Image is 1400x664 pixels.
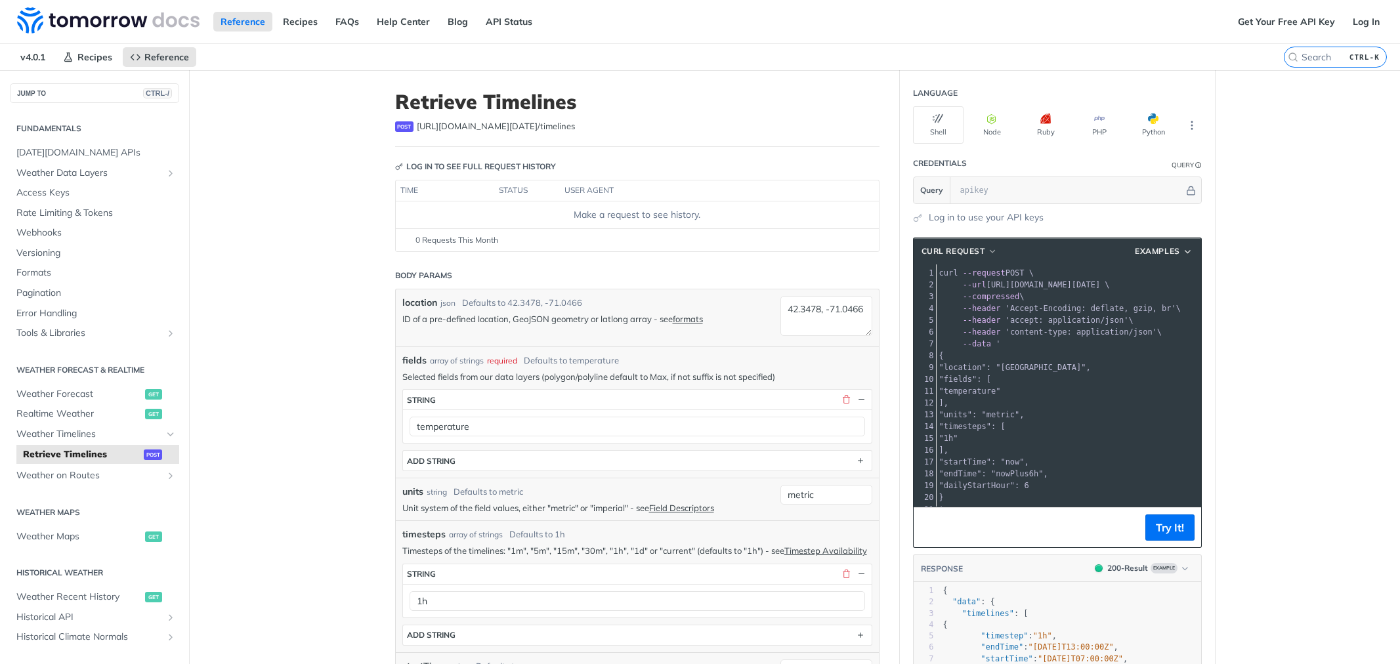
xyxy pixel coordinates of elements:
[939,268,958,278] span: curl
[16,226,176,239] span: Webhooks
[16,469,162,482] span: Weather on Routes
[395,121,414,132] span: post
[939,375,991,384] span: "fields": [
[10,183,179,203] a: Access Keys
[16,207,176,220] span: Rate Limiting & Tokens
[395,90,880,114] h1: Retrieve Timelines
[478,12,540,31] a: API Status
[939,446,948,455] span: ],
[914,421,936,432] div: 14
[963,292,1020,301] span: --compressed
[407,456,456,466] div: ADD string
[10,364,179,376] h2: Weather Forecast & realtime
[913,106,964,144] button: Shell
[649,503,714,513] a: Field Descriptors
[856,568,868,580] button: Hide
[943,586,948,595] span: {
[370,12,437,31] a: Help Center
[10,243,179,263] a: Versioning
[145,409,162,419] span: get
[929,211,1044,224] a: Log in to use your API keys
[10,466,179,486] a: Weather on RoutesShow subpages for Weather on Routes
[430,355,484,367] div: array of strings
[914,642,934,653] div: 6
[914,267,936,279] div: 1
[10,83,179,103] button: JUMP TOCTRL-/
[917,245,1002,258] button: cURL Request
[996,339,1000,348] span: '
[939,351,944,360] span: {
[16,611,162,624] span: Historical API
[943,620,948,629] span: {
[963,327,1001,337] span: --header
[165,429,176,440] button: Hide subpages for Weather Timelines
[914,385,936,397] div: 11
[981,654,1032,663] span: "startTime"
[943,609,1029,618] span: : [
[1038,654,1123,663] span: "[DATE]T07:00:00Z"
[407,569,436,579] div: string
[10,527,179,547] a: Weather Mapsget
[10,384,179,404] a: Weather Forecastget
[16,307,176,320] span: Error Handling
[402,354,427,367] span: fields
[10,425,179,444] a: Weather TimelinesHide subpages for Weather Timelines
[1029,642,1114,652] span: "[DATE]T13:00:00Z"
[560,180,853,201] th: user agent
[939,327,1162,337] span: \
[914,596,934,608] div: 2
[943,631,1057,640] span: : ,
[967,106,1017,144] button: Node
[1346,12,1387,31] a: Log In
[440,297,456,309] div: json
[1088,562,1195,575] button: 200200-ResultExample
[954,177,1184,203] input: apikey
[395,161,556,173] div: Log in to see full request history
[1107,562,1148,574] div: 200 - Result
[17,7,200,33] img: Tomorrow.io Weather API Docs
[10,203,179,223] a: Rate Limiting & Tokens
[780,296,872,336] textarea: 42.3478, -71.0466
[914,619,934,631] div: 4
[165,168,176,178] button: Show subpages for Weather Data Layers
[56,47,119,67] a: Recipes
[403,564,872,584] button: string
[145,592,162,602] span: get
[914,291,936,302] div: 3
[939,457,1029,467] span: "startTime": "now",
[16,327,162,340] span: Tools & Libraries
[914,326,936,338] div: 6
[165,470,176,481] button: Show subpages for Weather on Routes
[10,627,179,647] a: Historical Climate NormalsShow subpages for Historical Climate Normals
[16,445,179,465] a: Retrieve Timelinespost
[939,280,1110,289] span: [URL][DOMAIN_NAME][DATE] \
[922,245,985,257] span: cURL Request
[403,625,872,645] button: ADD string
[462,297,582,310] div: Defaults to 42.3478, -71.0466
[939,481,1029,490] span: "dailyStartHour": 6
[1095,564,1103,572] span: 200
[913,87,958,99] div: Language
[1128,106,1179,144] button: Python
[10,304,179,323] a: Error Handling
[10,263,179,283] a: Formats
[914,373,936,385] div: 10
[939,422,1006,431] span: "timesteps": [
[16,388,142,401] span: Weather Forecast
[913,157,967,169] div: Credentials
[1184,184,1198,197] button: Hide
[145,389,162,400] span: get
[1172,160,1194,170] div: Query
[943,597,996,606] span: : {
[395,270,452,281] div: Body Params
[10,163,179,183] a: Weather Data LayersShow subpages for Weather Data Layers
[841,568,853,580] button: Delete
[10,404,179,424] a: Realtime Weatherget
[123,47,196,67] a: Reference
[407,630,456,640] div: ADD string
[914,338,936,350] div: 7
[144,449,162,460] span: post
[427,486,447,498] div: string
[10,608,179,627] a: Historical APIShow subpages for Historical API
[784,545,867,556] a: Timestep Availability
